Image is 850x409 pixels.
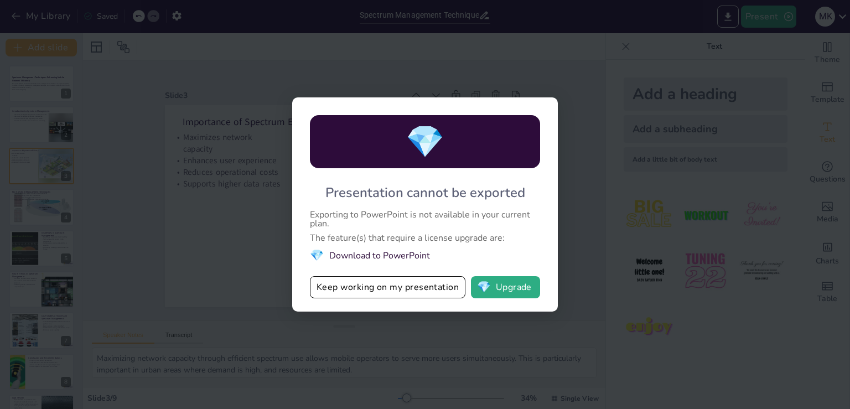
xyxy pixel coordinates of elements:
div: The feature(s) that require a license upgrade are: [310,234,540,242]
li: Download to PowerPoint [310,248,540,263]
span: diamond [310,248,324,263]
span: diamond [406,121,444,163]
button: Keep working on my presentation [310,276,465,298]
div: Exporting to PowerPoint is not available in your current plan. [310,210,540,228]
span: diamond [477,282,491,293]
div: Presentation cannot be exported [325,184,525,201]
button: diamondUpgrade [471,276,540,298]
